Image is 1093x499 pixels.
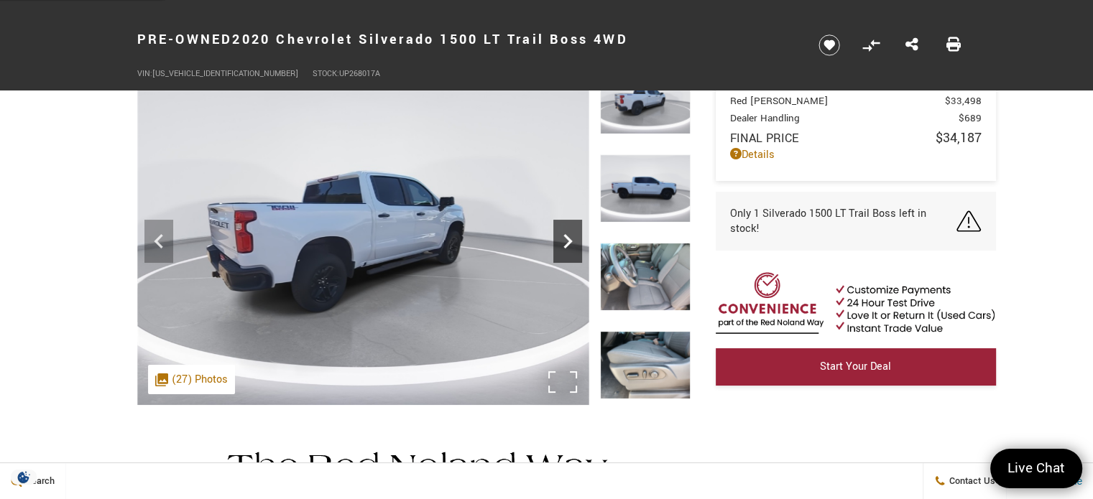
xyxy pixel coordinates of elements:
[813,34,845,57] button: Save vehicle
[313,68,339,79] span: Stock:
[990,449,1082,488] a: Live Chat
[730,94,945,108] span: Red [PERSON_NAME]
[137,11,795,68] h1: 2020 Chevrolet Silverado 1500 LT Trail Boss 4WD
[7,470,40,485] section: Click to Open Cookie Consent Modal
[730,130,936,146] span: Final Price
[716,348,996,386] a: Start Your Deal
[959,111,982,125] span: $689
[946,475,995,488] span: Contact Us
[600,154,691,223] img: Used 2020 Summit White Chevrolet LT Trail Boss image 9
[553,220,582,263] div: Next
[730,111,959,125] span: Dealer Handling
[730,111,982,125] a: Dealer Handling $689
[946,36,961,55] a: Print this Pre-Owned 2020 Chevrolet Silverado 1500 LT Trail Boss 4WD
[1000,459,1072,478] span: Live Chat
[148,365,235,394] div: (27) Photos
[860,34,882,56] button: Compare Vehicle
[137,68,152,79] span: VIN:
[730,129,982,147] a: Final Price $34,187
[339,68,380,79] span: UP268017A
[730,206,956,236] span: Only 1 Silverado 1500 LT Trail Boss left in stock!
[730,147,982,162] a: Details
[137,66,589,405] img: Used 2020 Summit White Chevrolet LT Trail Boss image 8
[730,94,982,108] a: Red [PERSON_NAME] $33,498
[905,36,918,55] a: Share this Pre-Owned 2020 Chevrolet Silverado 1500 LT Trail Boss 4WD
[936,129,982,147] span: $34,187
[137,30,233,49] strong: Pre-Owned
[600,66,691,134] img: Used 2020 Summit White Chevrolet LT Trail Boss image 8
[600,331,691,399] img: Used 2020 Summit White Chevrolet LT Trail Boss image 11
[820,359,891,374] span: Start Your Deal
[600,243,691,311] img: Used 2020 Summit White Chevrolet LT Trail Boss image 10
[152,68,298,79] span: [US_VEHICLE_IDENTIFICATION_NUMBER]
[945,94,982,108] span: $33,498
[144,220,173,263] div: Previous
[7,470,40,485] img: Opt-Out Icon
